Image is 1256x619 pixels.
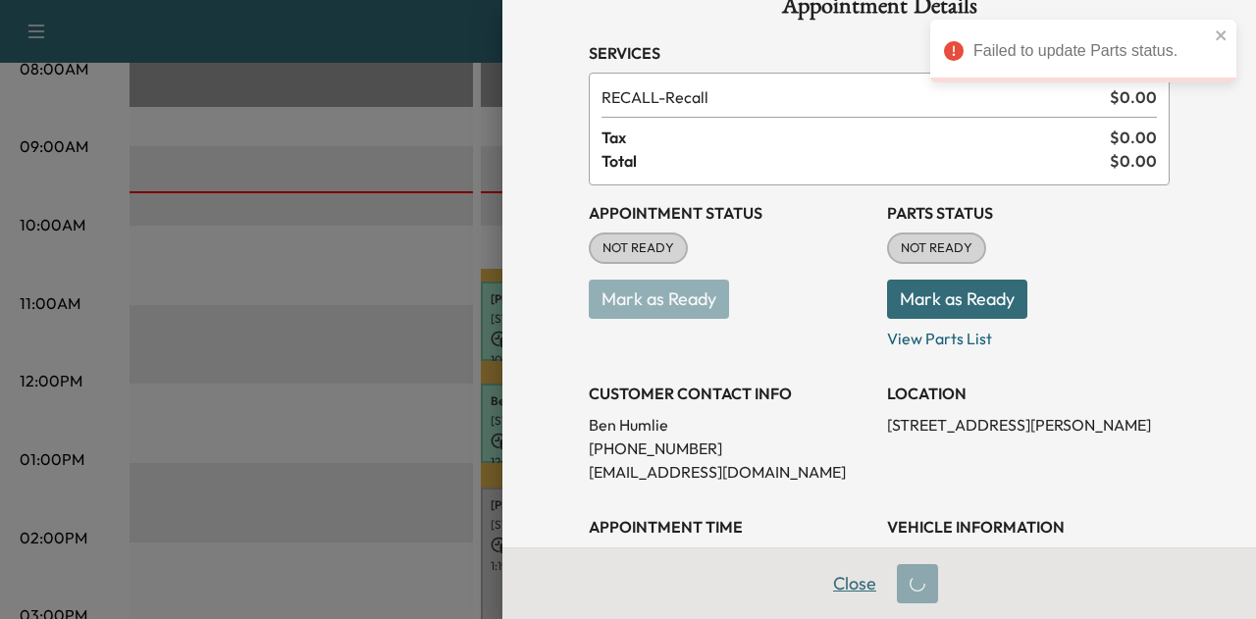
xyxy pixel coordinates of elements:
button: close [1215,27,1229,43]
p: Date: [DATE] [589,546,871,570]
h3: Services [589,41,1170,65]
p: 2017 Chevrolet Traverse [887,546,1170,570]
span: NOT READY [591,238,686,258]
span: $ 0.00 [1110,149,1157,173]
button: Mark as Ready [887,280,1027,319]
h3: CUSTOMER CONTACT INFO [589,382,871,405]
span: Total [602,149,1110,173]
h3: APPOINTMENT TIME [589,515,871,539]
span: Recall [602,85,1102,109]
p: View Parts List [887,319,1170,350]
p: [STREET_ADDRESS][PERSON_NAME] [887,413,1170,437]
p: [EMAIL_ADDRESS][DOMAIN_NAME] [589,460,871,484]
span: $ 0.00 [1110,126,1157,149]
h3: VEHICLE INFORMATION [887,515,1170,539]
div: Failed to update Parts status. [973,39,1209,63]
span: Tax [602,126,1110,149]
h3: Appointment Status [589,201,871,225]
h3: LOCATION [887,382,1170,405]
span: NOT READY [889,238,984,258]
h3: Parts Status [887,201,1170,225]
p: [PHONE_NUMBER] [589,437,871,460]
p: Ben Humlie [589,413,871,437]
button: Close [820,564,889,603]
